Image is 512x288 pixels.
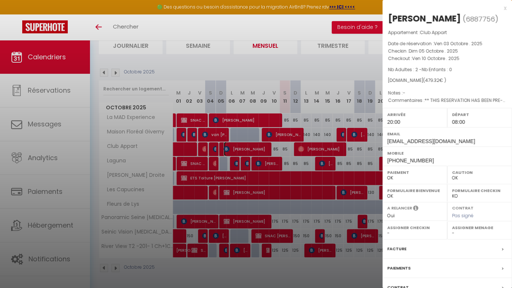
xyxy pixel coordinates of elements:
span: Nb Adultes : 2 - [388,66,452,73]
label: Arrivée [387,111,442,118]
span: - [403,90,405,96]
span: ( € ) [423,77,446,83]
label: Paiements [387,264,411,272]
label: Paiement [387,169,442,176]
label: Facture [387,245,406,253]
span: ( ) [463,14,498,24]
span: Dim 05 Octobre . 2025 [409,48,458,54]
i: Sélectionner OUI si vous souhaiter envoyer les séquences de messages post-checkout [413,205,418,213]
label: Assigner Checkin [387,224,442,231]
p: Commentaires : [388,97,506,104]
label: Départ [452,111,507,118]
span: Ven 10 Octobre . 2025 [412,55,459,62]
span: 20:00 [387,119,400,125]
label: Formulaire Checkin [452,187,507,194]
div: [PERSON_NAME] [388,13,461,24]
p: Checkout : [388,55,506,62]
label: A relancer [387,205,412,211]
span: 08:00 [452,119,465,125]
span: Club Appart [420,29,447,36]
span: [EMAIL_ADDRESS][DOMAIN_NAME] [387,138,475,144]
div: x [382,4,506,13]
span: 479.32 [425,77,439,83]
label: Email [387,130,507,138]
span: Nb Enfants : 0 [422,66,452,73]
label: Contrat [452,205,473,210]
label: Formulaire Bienvenue [387,187,442,194]
span: 6887756 [466,14,495,24]
p: Notes : [388,89,506,97]
p: Date de réservation : [388,40,506,47]
p: Appartement : [388,29,506,36]
label: Assigner Menage [452,224,507,231]
label: Caution [452,169,507,176]
label: Mobile [387,149,507,157]
div: [DOMAIN_NAME] [388,77,506,84]
span: Pas signé [452,212,473,219]
span: [PHONE_NUMBER] [387,158,434,163]
p: Checkin : [388,47,506,55]
span: Ven 03 Octobre . 2025 [434,40,482,47]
